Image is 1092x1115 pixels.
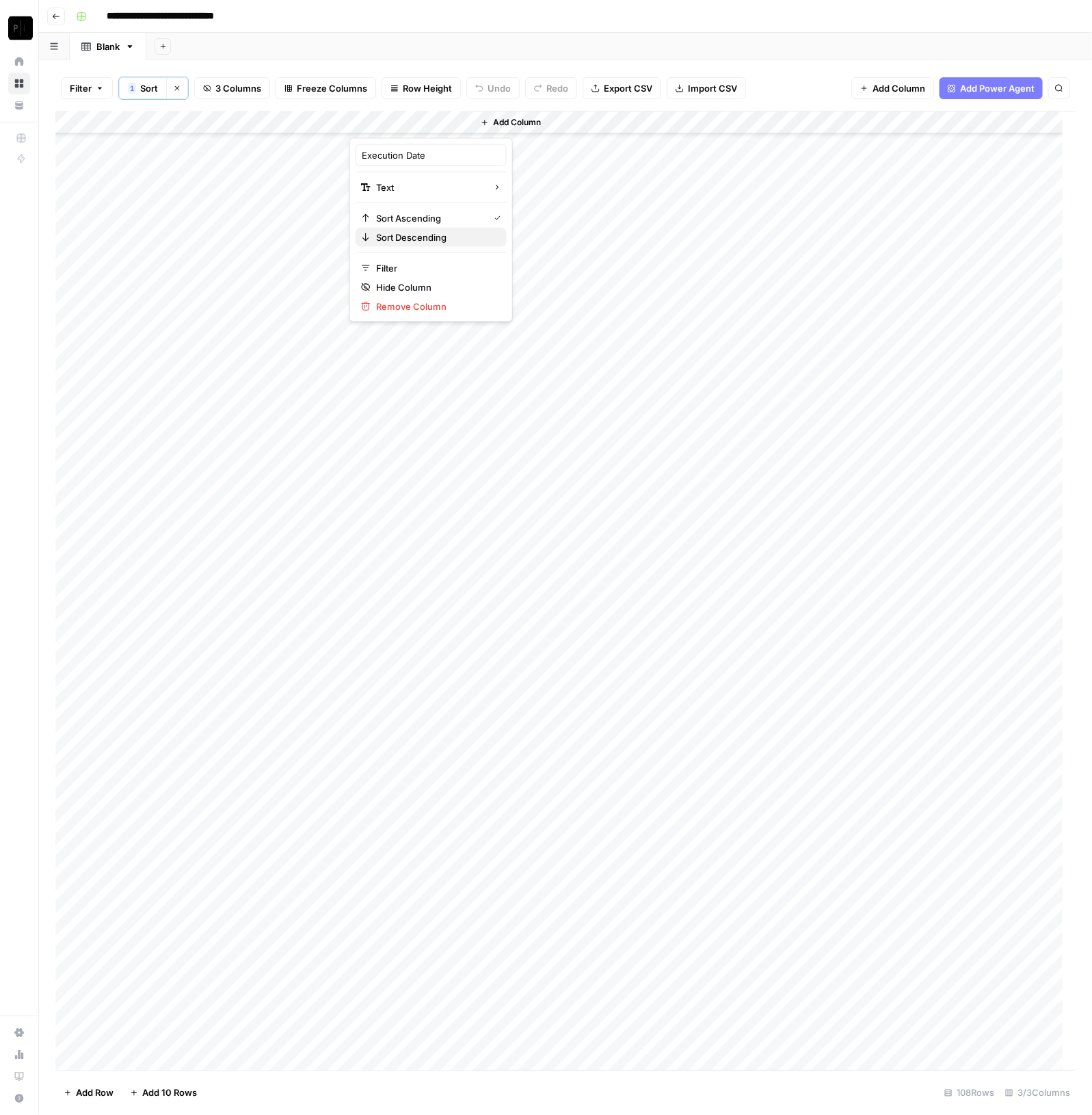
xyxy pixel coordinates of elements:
span: Filter [70,81,92,95]
button: Help + Support [8,1088,30,1110]
span: Add Column [493,116,541,129]
button: Undo [466,77,520,99]
span: Sort [140,81,158,95]
span: Add Row [76,1086,114,1100]
div: 3/3 Columns [1000,1082,1076,1104]
button: Add Row [55,1082,122,1104]
span: Freeze Columns [297,81,367,95]
span: Redo [546,81,568,95]
a: Usage [8,1044,30,1066]
span: Filter [376,261,496,275]
span: Add Column [873,81,925,95]
button: Filter [61,77,113,99]
a: Browse [8,73,30,94]
div: 1 [128,83,136,94]
span: 3 Columns [215,81,261,95]
button: Row Height [382,77,461,99]
div: Blank [96,40,120,53]
span: Hide Column [376,280,496,294]
button: Add 10 Rows [122,1082,205,1104]
button: Import CSV [667,77,746,99]
button: Redo [525,77,577,99]
span: Add Power Agent [960,81,1035,95]
span: Export CSV [604,81,652,95]
button: Add Power Agent [940,77,1043,99]
button: Export CSV [583,77,661,99]
span: Sort Descending [376,231,496,244]
span: Remove Column [376,300,496,313]
button: Workspace: Paragon Intel - Bill / Ty / Colby R&D [8,11,30,45]
button: 3 Columns [194,77,270,99]
div: 108 Rows [939,1082,1000,1104]
a: Learning Hub [8,1066,30,1088]
span: Row Height [403,81,452,95]
span: Add 10 Rows [142,1086,197,1100]
button: Add Column [475,114,546,131]
span: Text [376,181,482,194]
a: Home [8,51,30,73]
button: Freeze Columns [276,77,376,99]
span: Undo [488,81,511,95]
span: Sort Ascending [376,211,483,225]
a: Blank [70,33,146,60]
span: Import CSV [688,81,737,95]
a: Settings [8,1022,30,1044]
button: Add Column [851,77,934,99]
img: Paragon Intel - Bill / Ty / Colby R&D Logo [8,16,33,40]
a: Your Data [8,94,30,116]
button: 1Sort [119,77,166,99]
span: 1 [130,83,134,94]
